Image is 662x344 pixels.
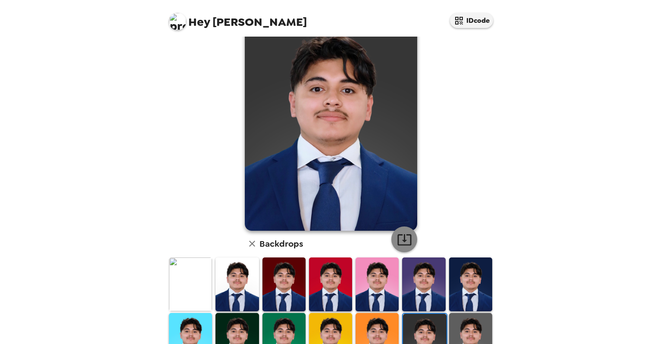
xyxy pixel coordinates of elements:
h6: Backdrops [259,237,303,251]
img: Original [169,257,212,311]
span: [PERSON_NAME] [169,9,307,28]
span: Hey [188,14,210,30]
button: IDcode [450,13,493,28]
img: user [245,15,417,231]
img: profile pic [169,13,186,30]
